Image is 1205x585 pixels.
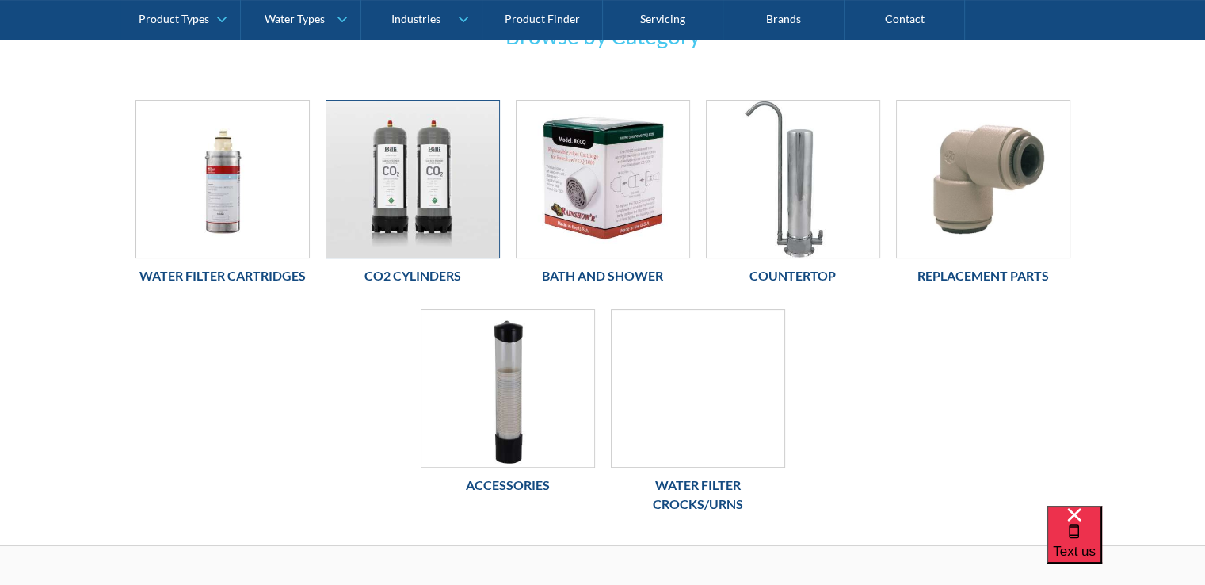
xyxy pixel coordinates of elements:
[139,13,209,26] div: Product Types
[517,101,689,258] img: Bath and Shower
[326,266,500,285] h6: Co2 Cylinders
[896,100,1070,293] a: Replacement PartsReplacement Parts
[611,476,785,514] h6: Water Filter Crocks/Urns
[421,310,594,467] img: Accessories
[135,266,310,285] h6: Water Filter Cartridges
[706,266,880,285] h6: Countertop
[707,101,879,258] img: Countertop
[265,13,325,26] div: Water Types
[136,101,309,258] img: Water Filter Cartridges
[516,100,690,293] a: Bath and ShowerBath and Shower
[135,100,310,293] a: Water Filter CartridgesWater Filter Cartridges
[326,101,499,258] img: Co2 Cylinders
[706,100,880,293] a: CountertopCountertop
[421,476,595,495] h6: Accessories
[896,266,1070,285] h6: Replacement Parts
[391,13,440,26] div: Industries
[516,266,690,285] h6: Bath and Shower
[1047,506,1205,585] iframe: podium webchat widget bubble
[611,309,785,522] a: Water Filter Crocks/UrnsWater Filter Crocks/Urns
[326,100,500,293] a: Co2 CylindersCo2 Cylinders
[421,309,595,503] a: AccessoriesAccessories
[897,101,1070,258] img: Replacement Parts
